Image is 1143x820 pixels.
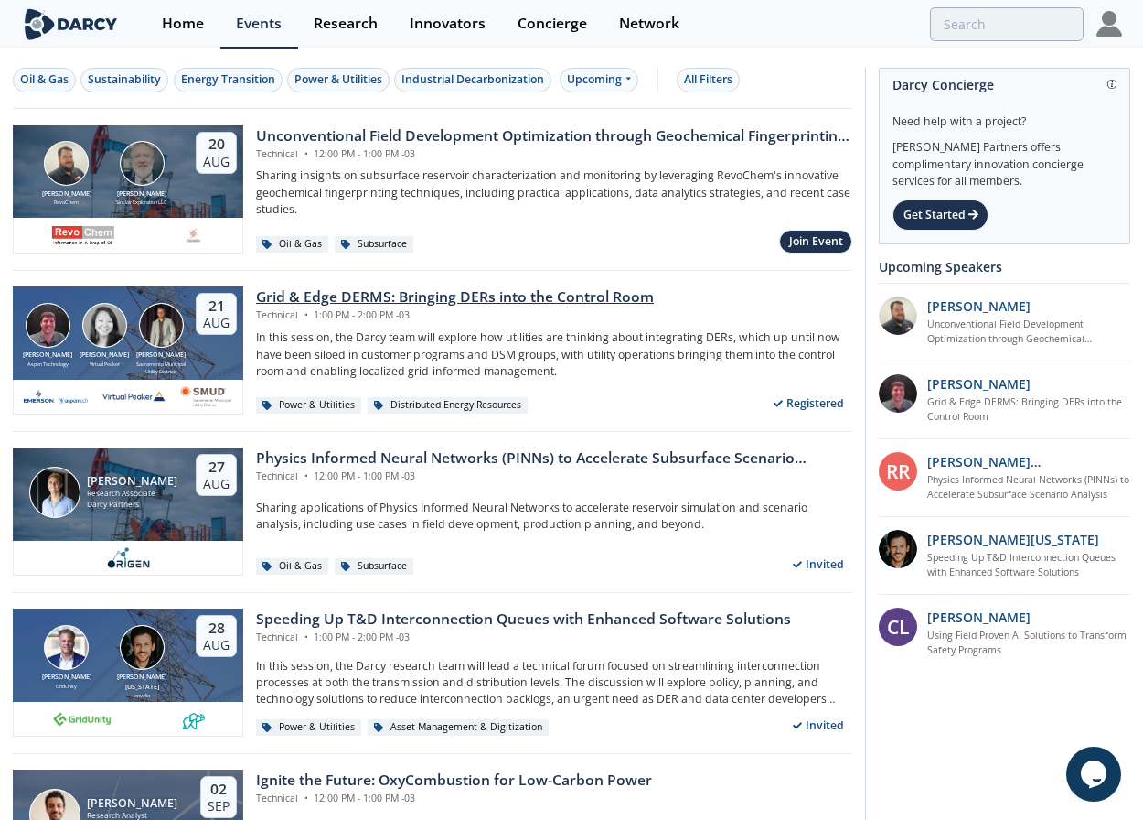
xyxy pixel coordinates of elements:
img: Jonathan Curtis [26,303,70,348]
button: Join Event [779,230,852,254]
div: GridUnity [38,683,95,690]
button: Sustainability [80,68,168,92]
div: Concierge [518,16,587,31]
div: Aug [203,637,230,653]
div: Grid & Edge DERMS: Bringing DERs into the Control Room [256,286,654,308]
img: 1659894010494-gridunity-wp-logo.png [51,708,115,730]
button: Industrial Decarbonization [394,68,551,92]
p: In this session, the Darcy research team will lead a technical forum focused on streamlining inte... [256,658,852,708]
div: [PERSON_NAME] Partners offers complimentary innovation concierge services for all members. [892,130,1116,190]
div: Subsurface [335,558,413,575]
div: Network [619,16,679,31]
div: RevoChem [38,199,95,206]
div: Technical 12:00 PM - 1:00 PM -03 [256,469,852,484]
img: ovintiv.com.png [183,224,206,246]
div: Distributed Energy Resources [368,397,528,414]
img: information.svg [1107,80,1117,90]
p: [PERSON_NAME] [PERSON_NAME] [927,452,1131,471]
img: John Sinclair [120,141,165,186]
img: origen.ai.png [101,547,155,569]
img: cb84fb6c-3603-43a1-87e3-48fd23fb317a [24,386,88,408]
p: [PERSON_NAME] [927,297,1031,316]
div: CL [879,608,917,646]
a: Unconventional Field Development Optimization through Geochemical Fingerprinting Technology [927,318,1131,347]
img: Luigi Montana [120,625,165,670]
div: Upcoming Speakers [879,251,1130,283]
div: Darcy Concierge [892,69,1116,101]
div: Research [314,16,378,31]
button: Oil & Gas [13,68,76,92]
img: Yevgeniy Postnov [139,303,184,348]
div: Ignite the Future: OxyCombustion for Low-Carbon Power [256,770,652,792]
div: Get Started [892,200,988,231]
div: 27 [203,459,230,477]
div: Technical 1:00 PM - 2:00 PM -03 [256,631,791,645]
img: Bob Aylsworth [44,141,89,186]
div: 20 [203,135,230,154]
div: Registered [766,393,853,415]
div: Need help with a project? [892,101,1116,130]
img: Smud.org.png [179,386,232,408]
div: Technical 12:00 PM - 1:00 PM -03 [256,792,652,806]
div: [PERSON_NAME] [38,673,95,683]
p: [PERSON_NAME][US_STATE] [927,530,1099,549]
span: • [301,469,311,482]
a: Juan Mayol [PERSON_NAME] Research Associate Darcy Partners 27 Aug Physics Informed Neural Network... [13,448,852,576]
span: • [301,792,311,804]
div: Home [162,16,204,31]
div: [PERSON_NAME] [133,351,189,361]
div: Join Event [789,233,843,250]
span: • [301,631,311,643]
p: [PERSON_NAME] [927,608,1031,627]
div: 21 [203,297,230,316]
span: • [301,147,311,160]
button: All Filters [677,68,740,92]
div: Research Associate [87,488,177,500]
div: [PERSON_NAME] [113,189,170,200]
img: Brenda Chew [82,303,127,348]
a: Jonathan Curtis [PERSON_NAME] Aspen Technology Brenda Chew [PERSON_NAME] Virtual Peaker Yevgeniy ... [13,286,852,415]
div: Upcoming [560,68,639,92]
span: • [301,308,311,321]
div: Invited [785,715,853,738]
img: 1b183925-147f-4a47-82c9-16eeeed5003c [879,530,917,568]
div: Aug [203,476,230,492]
div: Physics Informed Neural Networks (PINNs) to Accelerate Subsurface Scenario Analysis [256,448,852,469]
div: Sep [208,798,230,815]
div: Oil & Gas [256,236,328,253]
div: Sacramento Municipal Utility District. [133,361,189,376]
img: logo-wide.svg [21,8,121,40]
div: Asset Management & Digitization [368,719,549,736]
div: 28 [203,620,230,638]
iframe: chat widget [1066,747,1125,802]
img: virtual-peaker.com.png [101,386,166,408]
div: [PERSON_NAME][US_STATE] [113,673,170,692]
div: Technical 12:00 PM - 1:00 PM -03 [256,147,852,162]
img: Juan Mayol [29,467,80,518]
div: Darcy Partners [87,499,177,511]
div: Power & Utilities [256,719,361,736]
div: 02 [208,781,230,799]
div: Power & Utilities [256,397,361,414]
div: [PERSON_NAME] [87,475,177,488]
div: [PERSON_NAME] [19,351,76,361]
input: Advanced Search [930,7,1084,41]
div: Aspen Technology [19,361,76,368]
div: Events [236,16,282,31]
div: Energy Transition [181,71,275,88]
div: Unconventional Field Development Optimization through Geochemical Fingerprinting Technology [256,125,852,147]
div: All Filters [684,71,732,88]
img: revochem.com.png [51,224,115,246]
div: Subsurface [335,236,413,253]
img: Profile [1096,11,1122,37]
a: Brian Fitzsimons [PERSON_NAME] GridUnity Luigi Montana [PERSON_NAME][US_STATE] envelio 28 Aug Spe... [13,609,852,737]
p: Sharing insights on subsurface reservoir characterization and monitoring by leveraging RevoChem's... [256,167,852,218]
div: Power & Utilities [294,71,382,88]
div: RR [879,452,917,491]
div: [PERSON_NAME] [38,189,95,200]
div: Aug [203,154,230,170]
p: [PERSON_NAME] [927,374,1031,394]
div: Aug [203,315,230,331]
div: Sustainability [88,71,161,88]
div: Oil & Gas [20,71,69,88]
